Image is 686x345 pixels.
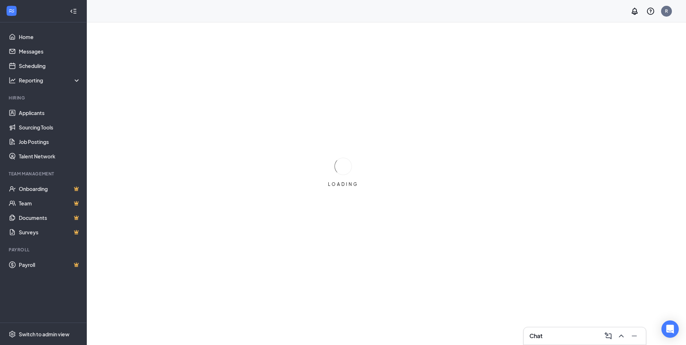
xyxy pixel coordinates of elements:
a: SurveysCrown [19,225,81,239]
svg: QuestionInfo [646,7,655,16]
button: ComposeMessage [602,330,614,342]
svg: ChevronUp [617,332,626,340]
div: Team Management [9,171,79,177]
div: Hiring [9,95,79,101]
div: Payroll [9,247,79,253]
svg: Analysis [9,77,16,84]
button: ChevronUp [615,330,627,342]
a: Applicants [19,106,81,120]
a: TeamCrown [19,196,81,210]
a: Messages [19,44,81,59]
svg: Notifications [630,7,639,16]
a: Talent Network [19,149,81,163]
svg: WorkstreamLogo [8,7,15,14]
div: R [665,8,668,14]
div: Open Intercom Messenger [661,320,679,338]
button: Minimize [629,330,640,342]
a: DocumentsCrown [19,210,81,225]
svg: Collapse [70,8,77,15]
a: Sourcing Tools [19,120,81,135]
a: PayrollCrown [19,257,81,272]
div: Switch to admin view [19,331,69,338]
a: Scheduling [19,59,81,73]
a: Home [19,30,81,44]
div: Reporting [19,77,81,84]
a: Job Postings [19,135,81,149]
div: LOADING [325,181,361,187]
h3: Chat [529,332,542,340]
a: OnboardingCrown [19,182,81,196]
svg: Minimize [630,332,639,340]
svg: ComposeMessage [604,332,613,340]
svg: Settings [9,331,16,338]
